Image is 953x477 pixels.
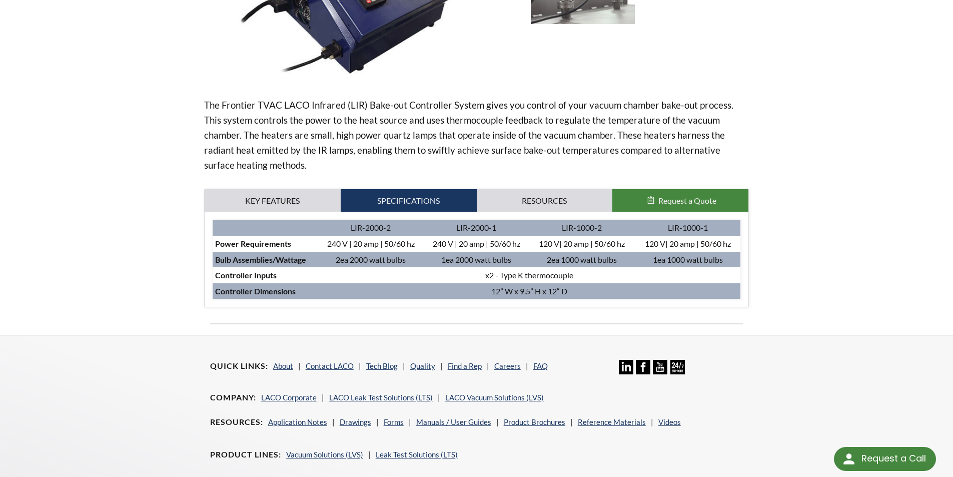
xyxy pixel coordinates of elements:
a: Contact LACO [306,361,354,370]
div: Request a Call [861,447,926,470]
a: Tech Blog [366,361,398,370]
td: 240 V | 20 amp | 50/60 hz [424,236,529,252]
td: 120 V| 20 amp | 50/60 hz [529,236,635,252]
a: Videos [658,417,681,426]
td: 1ea 1000 watt bulbs [635,252,740,268]
a: Reference Materials [578,417,646,426]
span: Request a Quote [658,196,716,205]
td: Controller Dimensions [213,283,318,299]
a: Product Brochures [504,417,565,426]
td: 1ea 2000 watt bulbs [424,252,529,268]
a: LACO Vacuum Solutions (LVS) [445,393,544,402]
img: round button [841,451,857,467]
a: Find a Rep [448,361,482,370]
td: 2ea 2000 watt bulbs [318,252,424,268]
a: 24/7 Support [670,367,685,376]
td: Controller Inputs [213,267,318,283]
a: LACO Corporate [261,393,317,402]
td: Power Requirements [213,236,318,252]
a: Drawings [340,417,371,426]
td: LIR-2000-2 [318,220,424,236]
a: Forms [384,417,404,426]
td: LIR-1000-2 [529,220,635,236]
td: Bulb Assemblies/Wattage [213,252,318,268]
div: Request a Call [834,447,936,471]
button: Request a Quote [612,189,748,212]
a: Manuals / User Guides [416,417,491,426]
a: About [273,361,293,370]
h4: Product Lines [210,449,281,460]
td: x2 - Type K thermocouple [318,267,740,283]
td: LIR-2000-1 [424,220,529,236]
h4: Resources [210,417,263,427]
a: Application Notes [268,417,327,426]
a: Careers [494,361,521,370]
h4: Quick Links [210,361,268,371]
a: Key Features [205,189,341,212]
a: FAQ [533,361,548,370]
td: 2ea 1000 watt bulbs [529,252,635,268]
td: 120 V| 20 amp | 50/60 hz [635,236,740,252]
a: Quality [410,361,435,370]
a: Vacuum Solutions (LVS) [286,450,363,459]
a: Resources [477,189,613,212]
td: LIR-1000-1 [635,220,740,236]
td: 12” W x 9.5” H x 12“ D [318,283,740,299]
img: 24/7 Support Icon [670,360,685,374]
a: LACO Leak Test Solutions (LTS) [329,393,433,402]
h4: Company [210,392,256,403]
a: Leak Test Solutions (LTS) [376,450,458,459]
td: 240 V | 20 amp | 50/60 hz [318,236,424,252]
p: The Frontier TVAC LACO Infrared (LIR) Bake-out Controller System gives you control of your vacuum... [204,98,749,173]
a: Specifications [341,189,477,212]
